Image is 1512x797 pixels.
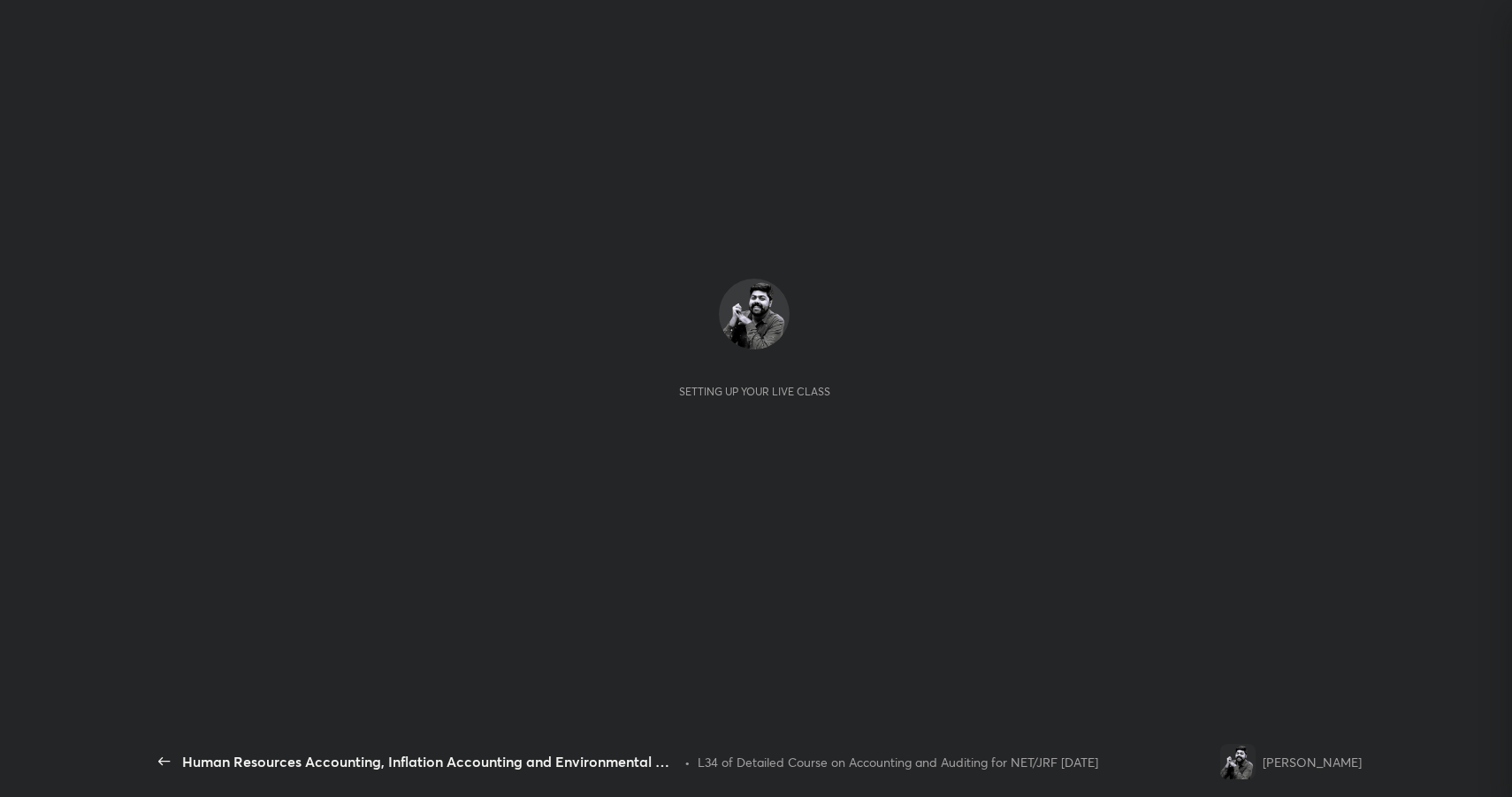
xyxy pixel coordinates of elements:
div: L34 of Detailed Course on Accounting and Auditing for NET/JRF [DATE] [698,753,1098,771]
div: Setting up your live class [679,385,830,398]
img: 9af2b4c1818c46ee8a42d2649b7ac35f.png [719,279,790,349]
div: • [684,753,691,771]
div: Human Resources Accounting, Inflation Accounting and Environmental Accounting [182,751,677,772]
div: [PERSON_NAME] [1263,753,1362,771]
img: 9af2b4c1818c46ee8a42d2649b7ac35f.png [1220,744,1256,779]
